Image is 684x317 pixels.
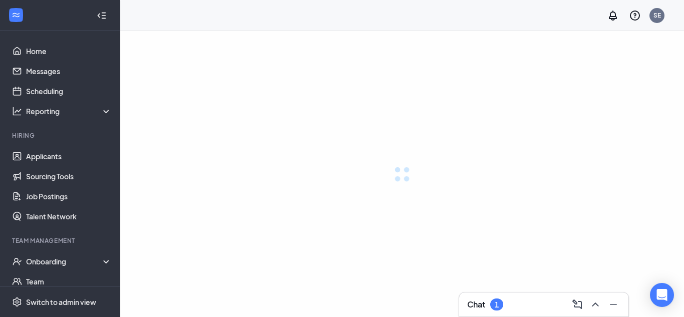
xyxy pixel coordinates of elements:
[97,11,107,21] svg: Collapse
[629,10,641,22] svg: QuestionInfo
[26,297,96,307] div: Switch to admin view
[26,271,112,291] a: Team
[26,41,112,61] a: Home
[607,298,619,310] svg: Minimize
[495,300,499,309] div: 1
[586,296,602,312] button: ChevronUp
[26,61,112,81] a: Messages
[26,106,112,116] div: Reporting
[653,11,661,20] div: SE
[12,106,22,116] svg: Analysis
[26,146,112,166] a: Applicants
[12,297,22,307] svg: Settings
[604,296,620,312] button: Minimize
[26,206,112,226] a: Talent Network
[650,283,674,307] div: Open Intercom Messenger
[607,10,619,22] svg: Notifications
[589,298,601,310] svg: ChevronUp
[467,299,485,310] h3: Chat
[571,298,583,310] svg: ComposeMessage
[12,256,22,266] svg: UserCheck
[12,236,110,245] div: Team Management
[11,10,21,20] svg: WorkstreamLogo
[12,131,110,140] div: Hiring
[26,256,112,266] div: Onboarding
[26,166,112,186] a: Sourcing Tools
[26,81,112,101] a: Scheduling
[26,186,112,206] a: Job Postings
[568,296,584,312] button: ComposeMessage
